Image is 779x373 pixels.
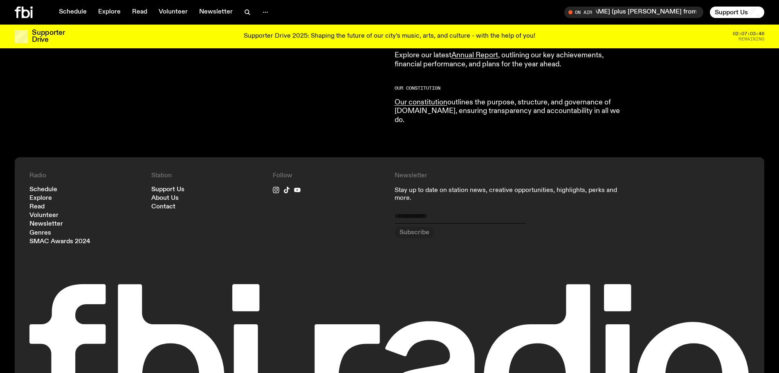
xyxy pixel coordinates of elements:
a: About Us [151,195,179,201]
a: Newsletter [29,221,63,227]
h3: Supporter Drive [32,29,65,43]
h4: Station [151,172,263,180]
a: Newsletter [194,7,238,18]
h4: Newsletter [395,172,628,180]
a: Read [127,7,152,18]
p: outlines the purpose, structure, and governance of [DOMAIN_NAME], ensuring transparency and accou... [395,98,630,125]
span: Support Us [715,9,748,16]
p: Supporter Drive 2025: Shaping the future of our city’s music, arts, and culture - with the help o... [244,33,535,40]
button: Support Us [710,7,764,18]
a: Explore [93,7,126,18]
a: Volunteer [154,7,193,18]
a: SMAC Awards 2024 [29,239,90,245]
a: Genres [29,230,51,236]
span: Remaining [739,37,764,41]
a: Explore [29,195,52,201]
a: Our constitution [395,99,447,106]
button: Subscribe [395,227,434,238]
a: Volunteer [29,212,58,219]
a: Contact [151,204,175,210]
p: Stay up to date on station news, creative opportunities, highlights, perks and more. [395,187,628,202]
a: Schedule [29,187,57,193]
h4: Radio [29,172,141,180]
a: Read [29,204,45,210]
a: Support Us [151,187,184,193]
a: Annual Report [451,52,498,59]
p: Explore our latest , outlining our key achievements, financial performance, and plans for the yea... [395,51,630,69]
button: On AirArvos with [PERSON_NAME] (plus [PERSON_NAME] from 5pm!) [564,7,703,18]
h4: Follow [273,172,385,180]
a: Schedule [54,7,92,18]
span: 02:07:03:46 [733,32,764,36]
h2: Our Constitution [395,86,630,90]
